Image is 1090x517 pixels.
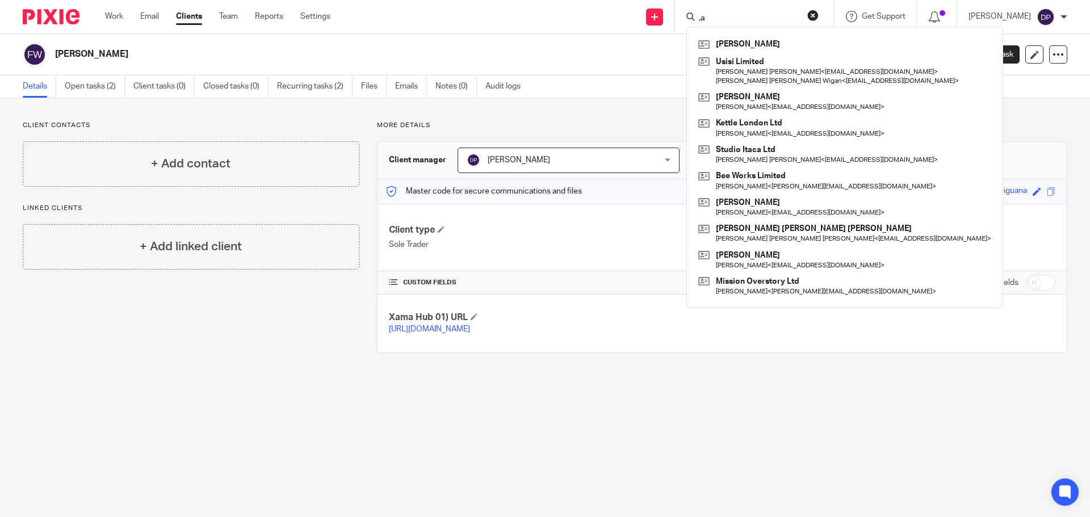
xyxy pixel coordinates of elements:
[23,121,359,130] p: Client contacts
[395,75,427,98] a: Emails
[807,10,819,21] button: Clear
[389,224,722,236] h4: Client type
[389,278,722,287] h4: CUSTOM FIELDS
[698,14,800,24] input: Search
[862,12,905,20] span: Get Support
[969,11,1031,22] p: [PERSON_NAME]
[23,204,359,213] p: Linked clients
[151,155,230,173] h4: + Add contact
[55,48,760,60] h2: [PERSON_NAME]
[361,75,387,98] a: Files
[435,75,477,98] a: Notes (0)
[467,153,480,167] img: svg%3E
[255,11,283,22] a: Reports
[65,75,125,98] a: Open tasks (2)
[389,325,470,333] a: [URL][DOMAIN_NAME]
[23,75,56,98] a: Details
[140,238,242,255] h4: + Add linked client
[389,239,722,250] p: Sole Trader
[377,121,1067,130] p: More details
[219,11,238,22] a: Team
[203,75,269,98] a: Closed tasks (0)
[23,9,79,24] img: Pixie
[140,11,159,22] a: Email
[133,75,195,98] a: Client tasks (0)
[300,11,330,22] a: Settings
[386,186,582,197] p: Master code for secure communications and files
[105,11,123,22] a: Work
[485,75,529,98] a: Audit logs
[488,156,550,164] span: [PERSON_NAME]
[23,43,47,66] img: svg%3E
[389,312,722,323] h4: Xama Hub 01) URL
[277,75,353,98] a: Recurring tasks (2)
[389,154,446,166] h3: Client manager
[176,11,202,22] a: Clients
[1037,8,1055,26] img: svg%3E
